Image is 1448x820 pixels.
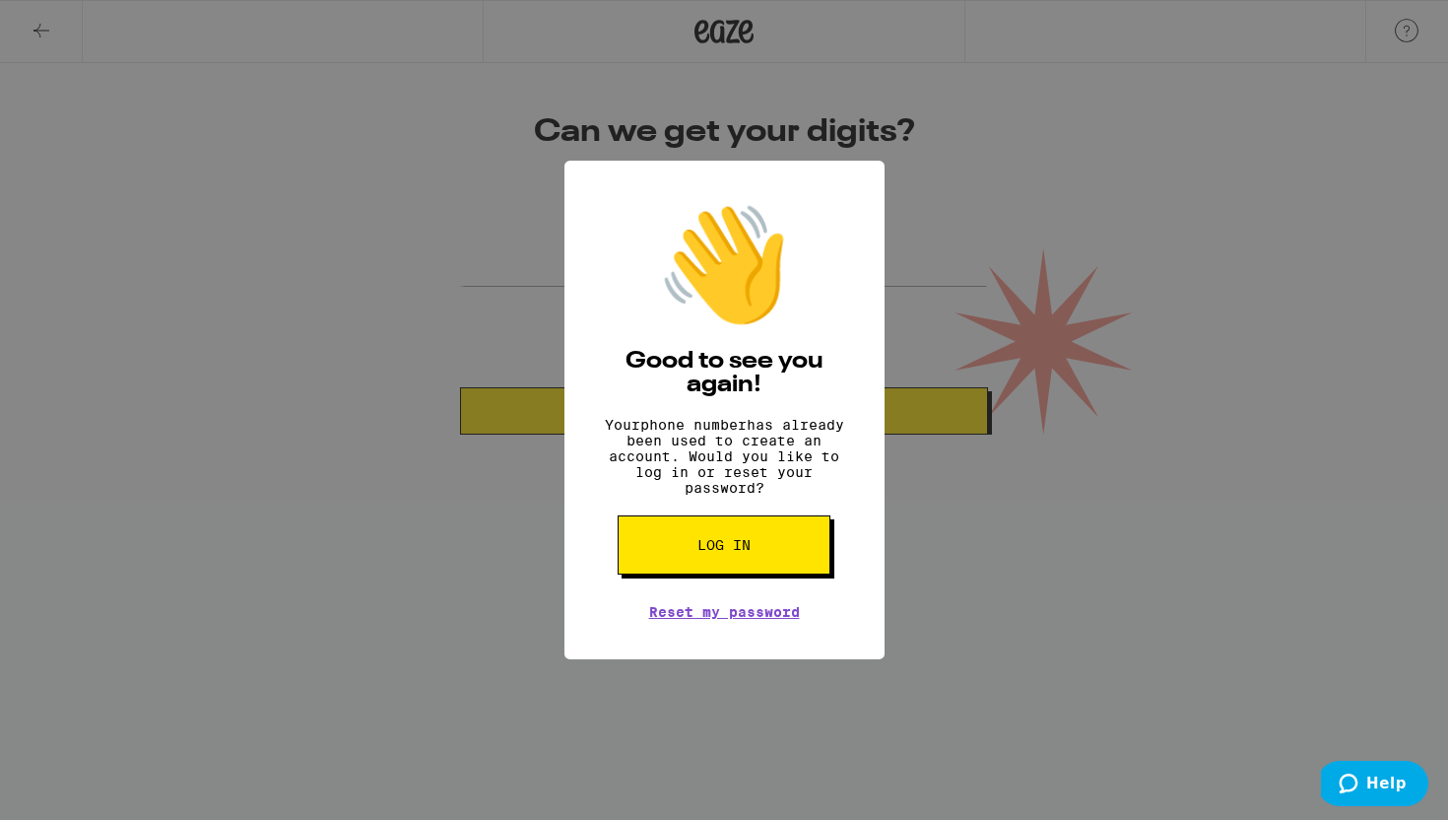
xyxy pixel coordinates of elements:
[618,515,830,575] button: Log in
[594,350,855,397] h2: Good to see you again!
[649,604,800,620] a: Reset my password
[1321,761,1428,810] iframe: Opens a widget where you can find more information
[655,200,793,330] div: 👋
[594,417,855,496] p: Your phone number has already been used to create an account. Would you like to log in or reset y...
[697,538,751,552] span: Log in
